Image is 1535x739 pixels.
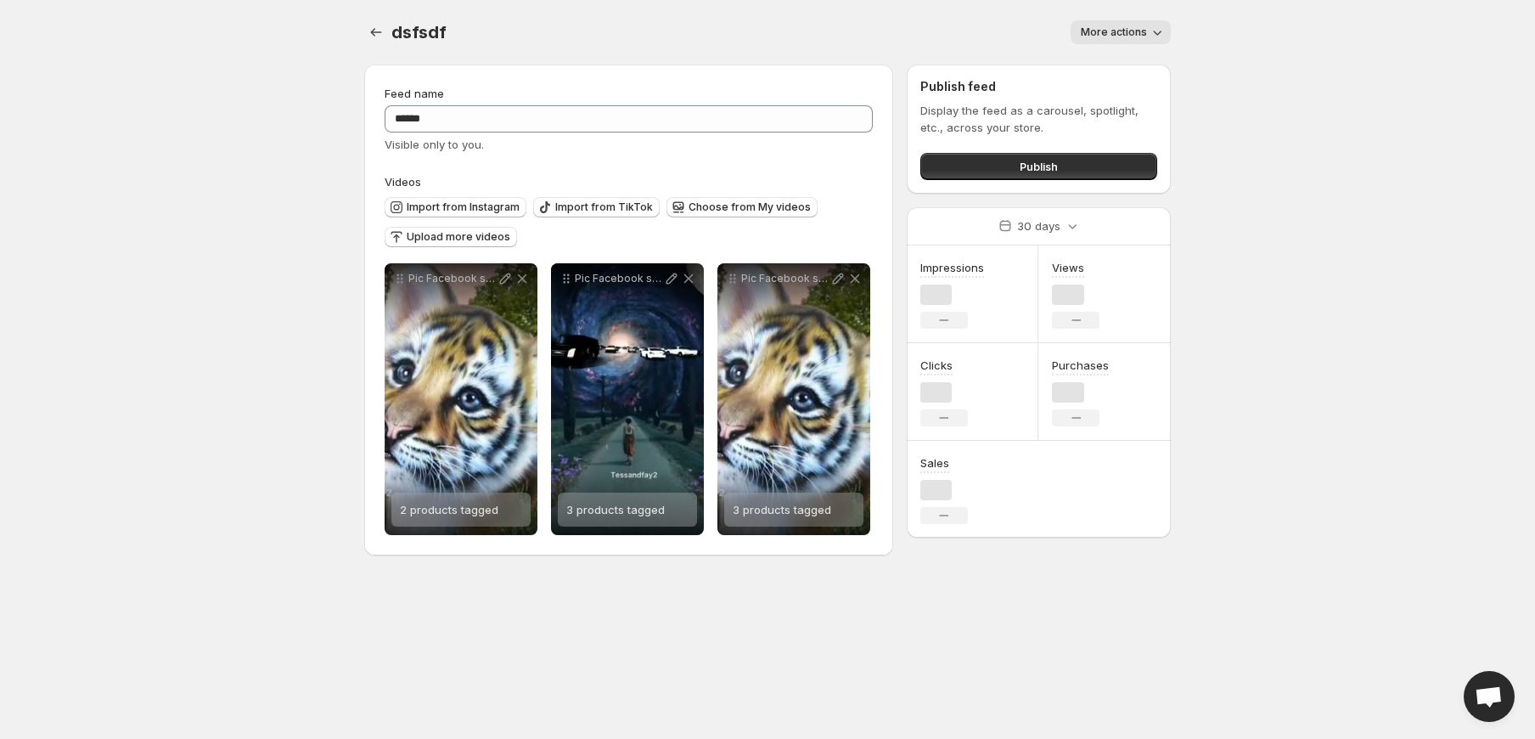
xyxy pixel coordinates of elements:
span: 3 products tagged [733,503,831,516]
span: Publish [1020,158,1058,175]
h3: Clicks [920,357,953,374]
span: 2 products tagged [400,503,498,516]
button: Settings [364,20,388,44]
button: Upload more videos [385,227,517,247]
h3: Views [1052,259,1084,276]
div: Open chat [1464,671,1515,722]
p: Pic Facebook software plotagraph [741,272,829,285]
div: Pic Facebook software plotagraph3 products tagged [551,263,704,535]
span: Visible only to you. [385,138,484,151]
h3: Impressions [920,259,984,276]
h2: Publish feed [920,78,1157,95]
span: More actions [1081,25,1147,39]
h3: Purchases [1052,357,1109,374]
p: Pic Facebook software plotagraph [408,272,497,285]
span: Choose from My videos [689,200,811,214]
button: Choose from My videos [666,197,818,217]
span: dsfsdf [391,22,447,42]
span: Upload more videos [407,230,510,244]
span: Import from TikTok [555,200,653,214]
div: Pic Facebook software plotagraph3 products tagged [717,263,870,535]
span: Feed name [385,87,444,100]
p: 30 days [1017,217,1060,234]
div: Pic Facebook software plotagraph2 products tagged [385,263,537,535]
span: Import from Instagram [407,200,520,214]
span: 3 products tagged [566,503,665,516]
p: Pic Facebook software plotagraph [575,272,663,285]
button: Publish [920,153,1157,180]
button: Import from Instagram [385,197,526,217]
button: Import from TikTok [533,197,660,217]
p: Display the feed as a carousel, spotlight, etc., across your store. [920,102,1157,136]
h3: Sales [920,454,949,471]
span: Videos [385,175,421,189]
button: More actions [1071,20,1171,44]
